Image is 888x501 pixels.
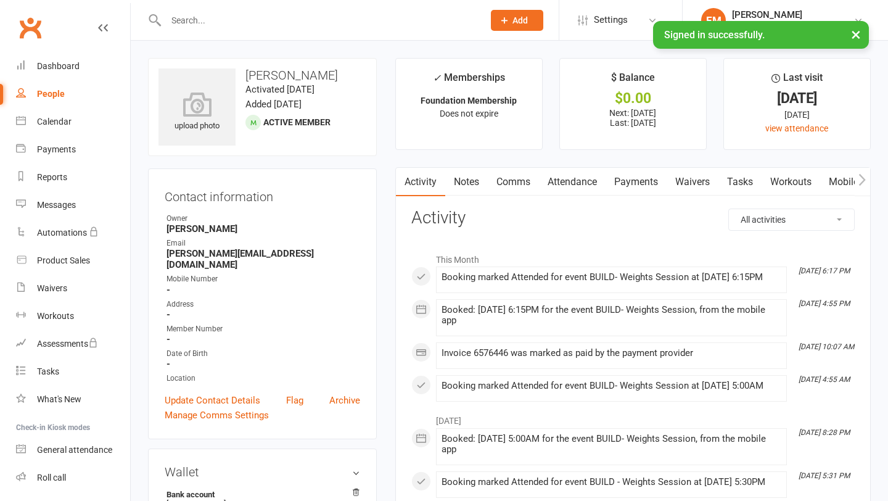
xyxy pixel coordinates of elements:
div: Booking marked Attended for event BUILD- Weights Session at [DATE] 5:00AM [442,381,781,391]
a: view attendance [765,123,828,133]
div: Roll call [37,473,66,482]
li: [DATE] [411,408,855,428]
strong: [PERSON_NAME] [166,223,360,234]
div: [DATE] [735,92,859,105]
div: Location [166,373,360,384]
a: People [16,80,130,108]
i: [DATE] 10:07 AM [799,342,854,351]
strong: - [166,334,360,345]
a: Product Sales [16,247,130,275]
div: upload photo [158,92,236,133]
div: Booked: [DATE] 6:15PM for the event BUILD- Weights Session, from the mobile app [442,305,781,326]
div: Owner [166,213,360,225]
h3: [PERSON_NAME] [158,68,366,82]
div: Invoice 6576446 was marked as paid by the payment provider [442,348,781,358]
a: Workouts [16,302,130,330]
span: Add [512,15,528,25]
i: [DATE] 4:55 AM [799,375,850,384]
div: Address [166,299,360,310]
div: People [37,89,65,99]
time: Activated [DATE] [245,84,314,95]
div: Member Number [166,323,360,335]
i: [DATE] 8:28 PM [799,428,850,437]
a: Roll call [16,464,130,492]
div: Waivers [37,283,67,293]
a: Clubworx [15,12,46,43]
div: $ Balance [611,70,655,92]
div: Booking marked Attended for event BUILD- Weights Session at [DATE] 6:15PM [442,272,781,283]
div: Mobile Number [166,273,360,285]
h3: Wallet [165,465,360,479]
div: Reports [37,172,67,182]
div: Memberships [433,70,505,93]
input: Search... [162,12,475,29]
a: What's New [16,386,130,413]
a: Workouts [762,168,820,196]
a: Calendar [16,108,130,136]
a: Archive [329,393,360,408]
div: Payments [37,144,76,154]
div: General attendance [37,445,112,455]
a: General attendance kiosk mode [16,436,130,464]
div: [DATE] [735,108,859,122]
div: Date of Birth [166,348,360,360]
a: Reports [16,164,130,191]
a: Dashboard [16,52,130,80]
strong: [PERSON_NAME][EMAIL_ADDRESS][DOMAIN_NAME] [166,248,360,270]
div: Calendar [37,117,72,126]
div: Assessments [37,339,98,349]
strong: - [166,358,360,370]
h3: Activity [411,209,855,228]
span: Signed in successfully. [664,29,765,41]
span: Active member [263,117,331,127]
a: Update Contact Details [165,393,260,408]
div: Booked: [DATE] 5:00AM for the event BUILD- Weights Session, from the mobile app [442,434,781,455]
a: Notes [445,168,488,196]
div: $0.00 [571,92,695,105]
span: Settings [594,6,628,34]
div: Email [166,238,360,249]
li: This Month [411,247,855,267]
span: Does not expire [440,109,498,118]
i: [DATE] 5:31 PM [799,471,850,480]
strong: - [166,309,360,320]
a: Manage Comms Settings [165,408,269,423]
div: Tasks [37,366,59,376]
strong: Foundation Membership [421,96,517,106]
div: What's New [37,394,81,404]
strong: - [166,284,360,296]
div: EM [701,8,726,33]
i: [DATE] 6:17 PM [799,267,850,275]
strong: Bank account [166,490,354,499]
a: Flag [286,393,303,408]
a: Tasks [718,168,762,196]
i: ✓ [433,72,441,84]
div: Dashboard [37,61,80,71]
div: Product Sales [37,255,90,265]
a: Assessments [16,330,130,358]
p: Next: [DATE] Last: [DATE] [571,108,695,128]
div: [PERSON_NAME] [732,9,853,20]
div: Workouts [37,311,74,321]
a: Mobile App [820,168,887,196]
a: Payments [16,136,130,164]
a: Payments [606,168,667,196]
a: Comms [488,168,539,196]
a: Attendance [539,168,606,196]
button: Add [491,10,543,31]
div: Booking marked Attended for event BUILD - Weights Session at [DATE] 5:30PM [442,477,781,487]
a: Automations [16,219,130,247]
div: Helensvale Fitness Studio (HFS) [732,20,853,31]
a: Waivers [667,168,718,196]
h3: Contact information [165,185,360,204]
a: Tasks [16,358,130,386]
time: Added [DATE] [245,99,302,110]
a: Messages [16,191,130,219]
button: × [845,21,867,48]
i: [DATE] 4:55 PM [799,299,850,308]
a: Activity [396,168,445,196]
div: Last visit [771,70,823,92]
a: Waivers [16,275,130,302]
div: Automations [37,228,87,238]
div: Messages [37,200,76,210]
